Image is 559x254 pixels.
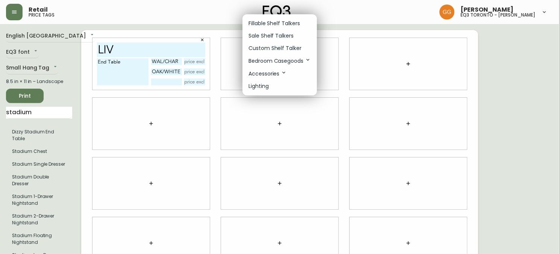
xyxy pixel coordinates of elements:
[248,57,311,65] p: Bedroom Casegoods
[23,55,104,75] textarea: Oak
[248,70,287,78] p: Accessories
[248,20,300,27] p: Fillable Shelf Talkers
[248,82,269,90] p: Lighting
[248,44,301,52] p: Custom Shelf Talker
[23,31,104,51] textarea: Stadium 2-Drawer Nightstands (Set of 2)
[248,32,294,40] p: Sale Shelf Talkers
